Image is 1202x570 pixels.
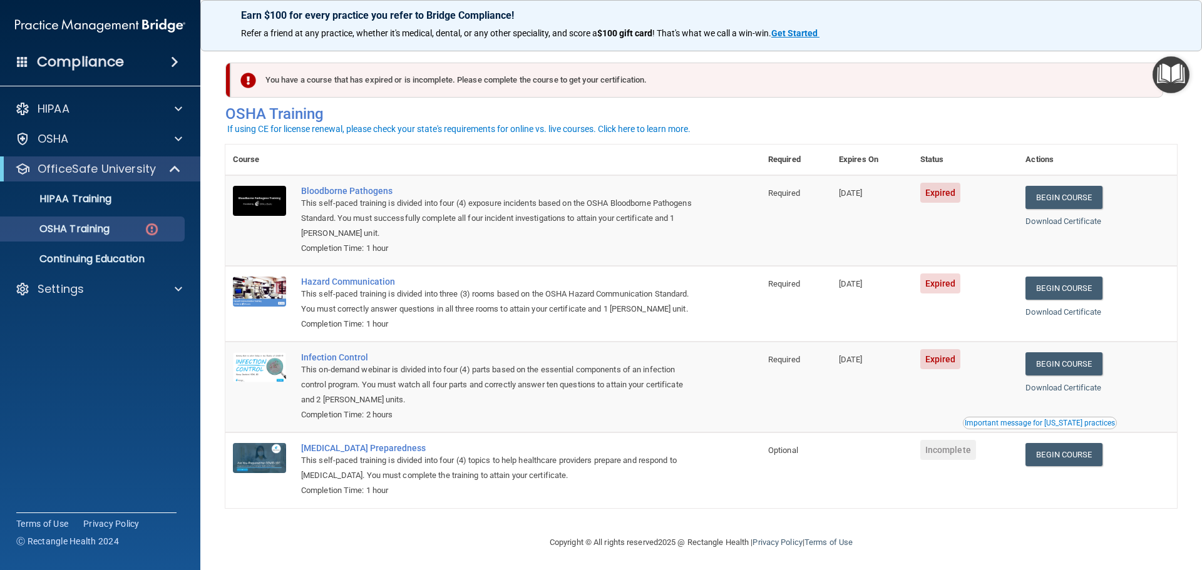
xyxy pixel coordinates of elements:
h4: Compliance [37,53,124,71]
a: HIPAA [15,101,182,116]
th: Required [761,145,831,175]
a: Privacy Policy [753,537,802,547]
span: [DATE] [839,355,863,364]
button: Read this if you are a dental practitioner in the state of CA [963,417,1117,429]
a: Terms of Use [804,537,853,547]
div: This on-demand webinar is divided into four (4) parts based on the essential components of an inf... [301,362,698,407]
p: HIPAA [38,101,69,116]
p: OSHA Training [8,223,110,235]
a: Get Started [771,28,819,38]
a: Infection Control [301,352,698,362]
button: Open Resource Center [1153,56,1189,93]
span: Expired [920,183,961,203]
a: Download Certificate [1025,216,1101,226]
img: PMB logo [15,13,185,38]
div: Completion Time: 1 hour [301,317,698,332]
img: exclamation-circle-solid-danger.72ef9ffc.png [240,73,256,88]
h4: OSHA Training [225,105,1177,123]
th: Actions [1018,145,1177,175]
a: Bloodborne Pathogens [301,186,698,196]
strong: Get Started [771,28,818,38]
div: You have a course that has expired or is incomplete. Please complete the course to get your certi... [230,63,1163,98]
div: Completion Time: 1 hour [301,241,698,256]
span: [DATE] [839,279,863,288]
div: This self-paced training is divided into four (4) exposure incidents based on the OSHA Bloodborne... [301,196,698,241]
span: Incomplete [920,440,976,460]
p: OSHA [38,131,69,146]
div: Copyright © All rights reserved 2025 @ Rectangle Health | | [473,522,930,562]
span: Required [768,188,800,198]
span: Refer a friend at any practice, whether it's medical, dental, or any other speciality, and score a [241,28,597,38]
p: Settings [38,282,84,297]
th: Expires On [831,145,913,175]
span: ! That's what we call a win-win. [652,28,771,38]
span: Ⓒ Rectangle Health 2024 [16,535,119,547]
span: [DATE] [839,188,863,198]
span: Required [768,279,800,288]
a: Download Certificate [1025,383,1101,392]
a: Begin Course [1025,186,1102,209]
a: Begin Course [1025,277,1102,300]
p: Earn $100 for every practice you refer to Bridge Compliance! [241,9,1161,21]
a: Hazard Communication [301,277,698,287]
th: Status [913,145,1019,175]
a: Download Certificate [1025,307,1101,317]
div: This self-paced training is divided into four (4) topics to help healthcare providers prepare and... [301,453,698,483]
span: Required [768,355,800,364]
div: This self-paced training is divided into three (3) rooms based on the OSHA Hazard Communication S... [301,287,698,317]
p: Continuing Education [8,253,179,265]
span: Expired [920,273,961,293]
span: Optional [768,445,798,455]
a: Begin Course [1025,443,1102,466]
div: Important message for [US_STATE] practices [965,419,1115,427]
a: [MEDICAL_DATA] Preparedness [301,443,698,453]
div: Completion Time: 1 hour [301,483,698,498]
a: Terms of Use [16,517,68,530]
div: Completion Time: 2 hours [301,407,698,422]
button: If using CE for license renewal, please check your state's requirements for online vs. live cours... [225,123,692,135]
strong: $100 gift card [597,28,652,38]
p: HIPAA Training [8,193,111,205]
a: Settings [15,282,182,297]
div: If using CE for license renewal, please check your state's requirements for online vs. live cours... [227,125,691,133]
a: OSHA [15,131,182,146]
th: Course [225,145,294,175]
span: Expired [920,349,961,369]
a: OfficeSafe University [15,161,182,176]
img: danger-circle.6113f641.png [144,221,160,237]
a: Begin Course [1025,352,1102,375]
p: OfficeSafe University [38,161,156,176]
a: Privacy Policy [83,517,140,530]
